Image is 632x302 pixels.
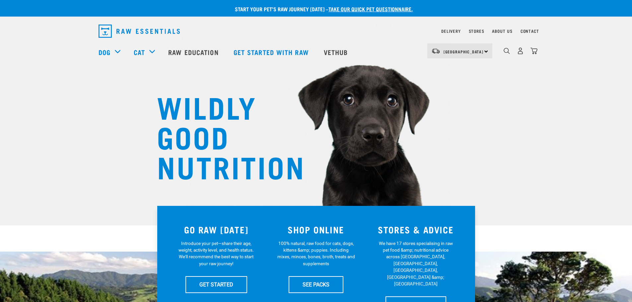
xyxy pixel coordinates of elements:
[441,30,460,32] a: Delivery
[134,47,145,57] a: Cat
[521,30,539,32] a: Contact
[530,47,537,54] img: home-icon@2x.png
[444,50,484,53] span: [GEOGRAPHIC_DATA]
[185,276,247,293] a: GET STARTED
[317,39,356,65] a: Vethub
[370,224,462,235] h3: STORES & ADVICE
[377,240,455,287] p: We have 17 stores specialising in raw pet food &amp; nutritional advice across [GEOGRAPHIC_DATA],...
[177,240,255,267] p: Introduce your pet—share their age, weight, activity level, and health status. We'll recommend th...
[157,91,290,181] h1: WILDLY GOOD NUTRITION
[517,47,524,54] img: user.png
[270,224,362,235] h3: SHOP ONLINE
[162,39,227,65] a: Raw Education
[431,48,440,54] img: van-moving.png
[99,47,110,57] a: Dog
[469,30,484,32] a: Stores
[328,7,413,10] a: take our quick pet questionnaire.
[277,240,355,267] p: 100% natural, raw food for cats, dogs, kittens &amp; puppies. Including mixes, minces, bones, bro...
[289,276,343,293] a: SEE PACKS
[504,48,510,54] img: home-icon-1@2x.png
[171,224,262,235] h3: GO RAW [DATE]
[492,30,512,32] a: About Us
[227,39,317,65] a: Get started with Raw
[93,22,539,40] nav: dropdown navigation
[99,25,180,38] img: Raw Essentials Logo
